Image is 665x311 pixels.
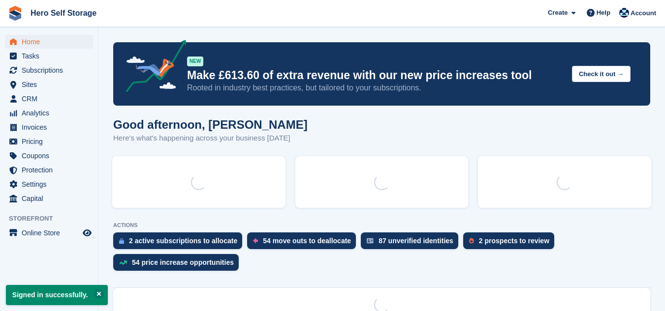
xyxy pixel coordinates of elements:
a: menu [5,149,93,163]
a: menu [5,63,93,77]
img: verify_identity-adf6edd0f0f0b5bbfe63781bf79b02c33cf7c696d77639b501bdc392416b5a36.svg [367,238,374,244]
span: Analytics [22,106,81,120]
a: menu [5,226,93,240]
span: Online Store [22,226,81,240]
a: menu [5,35,93,49]
span: Create [548,8,568,18]
button: Check it out → [572,66,631,82]
span: Account [631,8,656,18]
p: Rooted in industry best practices, but tailored to your subscriptions. [187,83,564,93]
a: menu [5,92,93,106]
p: Here's what's happening across your business [DATE] [113,133,308,144]
a: menu [5,192,93,205]
a: menu [5,49,93,63]
a: menu [5,120,93,134]
img: active_subscription_to_allocate_icon-d502201f5373d7db506a760aba3b589e785aa758c864c3986d89f69b8ff3... [119,238,124,244]
span: Help [597,8,610,18]
span: Subscriptions [22,63,81,77]
p: Signed in successfully. [6,285,108,305]
img: prospect-51fa495bee0391a8d652442698ab0144808aea92771e9ea1ae160a38d050c398.svg [469,238,474,244]
a: 87 unverified identities [361,232,463,254]
span: Invoices [22,120,81,134]
span: Sites [22,78,81,91]
img: price-adjustments-announcement-icon-8257ccfd72463d97f412b2fc003d46551f7dbcb40ab6d574587a9cd5c0d94... [118,40,187,96]
div: NEW [187,57,203,66]
span: Capital [22,192,81,205]
div: 2 active subscriptions to allocate [129,237,237,245]
span: CRM [22,92,81,106]
div: 54 price increase opportunities [132,258,234,266]
span: Coupons [22,149,81,163]
a: 54 price increase opportunities [113,254,244,276]
img: move_outs_to_deallocate_icon-f764333ba52eb49d3ac5e1228854f67142a1ed5810a6f6cc68b1a99e826820c5.svg [253,238,258,244]
a: menu [5,78,93,91]
img: stora-icon-8386f47178a22dfd0bd8f6a31ec36ba5ce8667c1dd55bd0f319d3a0aa187defe.svg [8,6,23,21]
span: Storefront [9,214,98,224]
a: menu [5,106,93,120]
span: Tasks [22,49,81,63]
a: 54 move outs to deallocate [247,232,361,254]
a: 2 active subscriptions to allocate [113,232,247,254]
div: 54 move outs to deallocate [263,237,351,245]
div: 2 prospects to review [479,237,549,245]
span: Pricing [22,135,81,148]
a: Preview store [81,227,93,239]
a: Hero Self Storage [27,5,100,21]
span: Protection [22,163,81,177]
a: menu [5,177,93,191]
a: 2 prospects to review [463,232,559,254]
span: Home [22,35,81,49]
span: Settings [22,177,81,191]
p: ACTIONS [113,222,650,228]
a: menu [5,135,93,148]
img: Holly Budge [619,8,629,18]
h1: Good afternoon, [PERSON_NAME] [113,118,308,131]
a: menu [5,163,93,177]
p: Make £613.60 of extra revenue with our new price increases tool [187,68,564,83]
img: price_increase_opportunities-93ffe204e8149a01c8c9dc8f82e8f89637d9d84a8eef4429ea346261dce0b2c0.svg [119,260,127,265]
div: 87 unverified identities [379,237,453,245]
